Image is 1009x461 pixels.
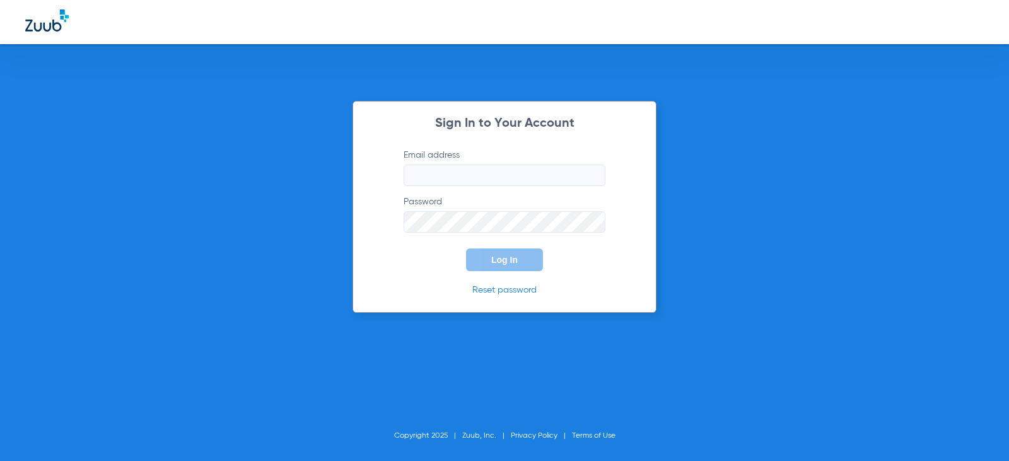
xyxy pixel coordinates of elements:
[472,286,537,295] a: Reset password
[404,211,605,233] input: Password
[572,432,615,440] a: Terms of Use
[466,248,543,271] button: Log In
[491,255,518,265] span: Log In
[404,149,605,186] label: Email address
[394,429,462,442] li: Copyright 2025
[25,9,69,32] img: Zuub Logo
[404,195,605,233] label: Password
[511,432,557,440] a: Privacy Policy
[404,165,605,186] input: Email address
[462,429,511,442] li: Zuub, Inc.
[385,117,624,130] h2: Sign In to Your Account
